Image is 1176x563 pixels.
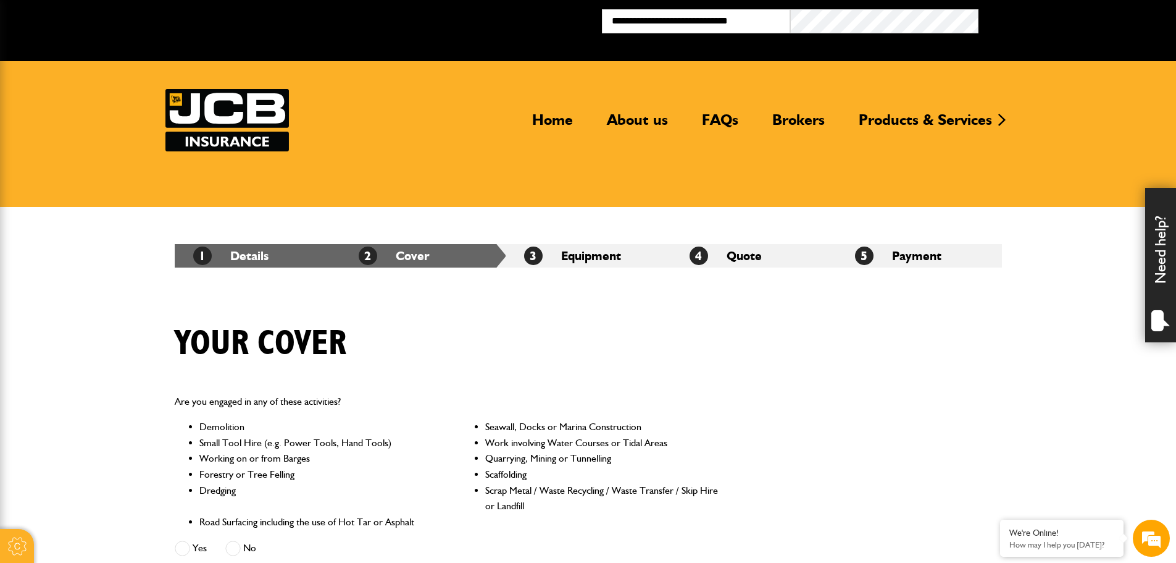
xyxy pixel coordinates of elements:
a: 1Details [193,248,269,263]
label: Yes [175,541,207,556]
li: Working on or from Barges [199,451,433,467]
li: Quarrying, Mining or Tunnelling [485,451,719,467]
li: Road Surfacing including the use of Hot Tar or Asphalt [199,514,433,530]
li: Payment [836,244,1002,268]
span: 4 [690,247,708,265]
li: Scrap Metal / Waste Recycling / Waste Transfer / Skip Hire or Landfill [485,483,719,514]
span: 1 [193,247,212,265]
li: Demolition [199,419,433,435]
a: Home [523,111,582,139]
a: Brokers [763,111,834,139]
img: JCB Insurance Services logo [165,89,289,151]
div: Need help? [1145,188,1176,342]
a: About us [598,111,677,139]
li: Forestry or Tree Felling [199,467,433,483]
span: 5 [855,247,874,265]
p: How may I help you today? [1009,540,1114,549]
span: 3 [524,247,543,265]
li: Equipment [506,244,671,268]
li: Work involving Water Courses or Tidal Areas [485,435,719,451]
li: Seawall, Docks or Marina Construction [485,419,719,435]
h1: Your cover [175,323,346,365]
a: Products & Services [849,111,1001,139]
li: Scaffolding [485,467,719,483]
li: Cover [340,244,506,268]
button: Broker Login [978,9,1167,28]
li: Small Tool Hire (e.g. Power Tools, Hand Tools) [199,435,433,451]
div: We're Online! [1009,528,1114,538]
li: Dredging [199,483,433,514]
a: FAQs [693,111,748,139]
label: No [225,541,256,556]
span: 2 [359,247,377,265]
p: Are you engaged in any of these activities? [175,394,720,410]
a: JCB Insurance Services [165,89,289,151]
li: Quote [671,244,836,268]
